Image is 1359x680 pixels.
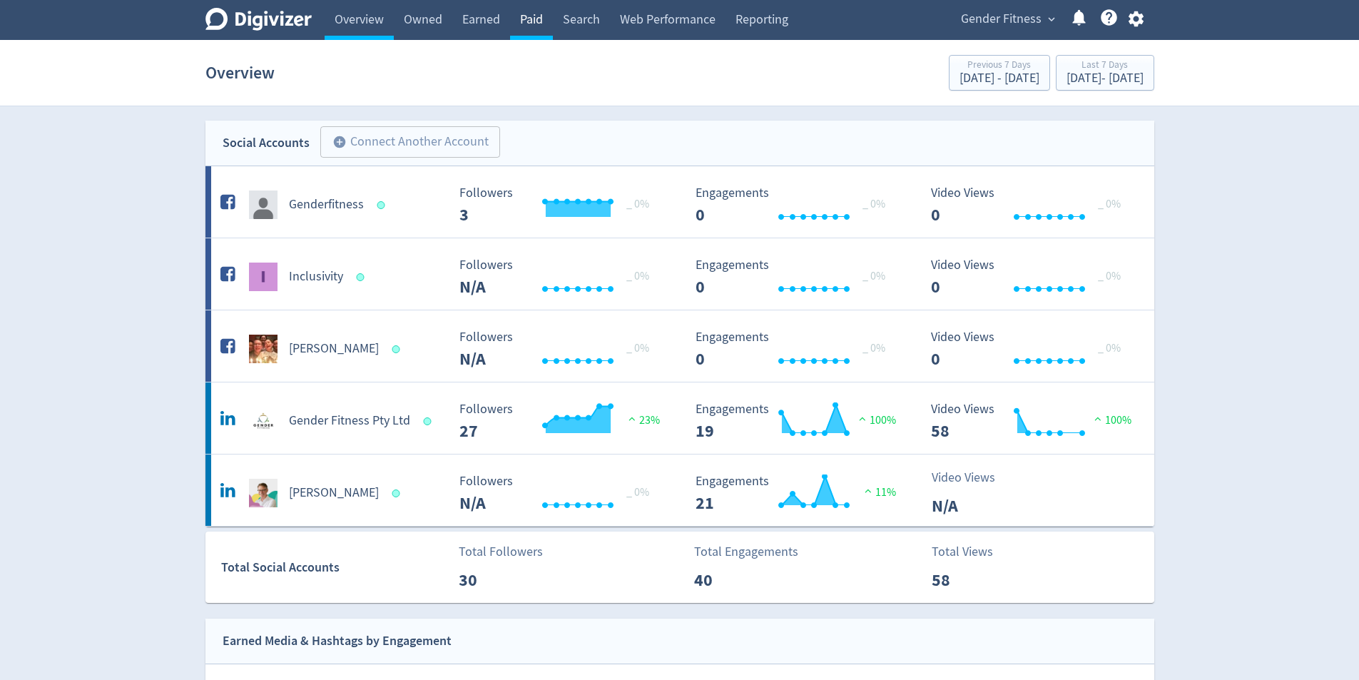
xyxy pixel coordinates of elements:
span: 11% [861,485,896,499]
span: _ 0% [862,341,885,355]
span: _ 0% [1098,197,1121,211]
h5: Inclusivity [289,268,343,285]
span: _ 0% [626,269,649,283]
span: Data last synced: 13 Aug 2025, 5:01pm (AEST) [392,489,404,497]
p: 58 [932,567,1014,593]
img: positive-performance.svg [861,485,875,496]
img: Inclusivity undefined [249,263,278,291]
img: Genderfitness undefined [249,191,278,219]
span: _ 0% [1098,341,1121,355]
div: [DATE] - [DATE] [1067,72,1144,85]
span: _ 0% [862,269,885,283]
button: Last 7 Days[DATE]- [DATE] [1056,55,1154,91]
div: Last 7 Days [1067,60,1144,72]
a: Ken Barton undefined[PERSON_NAME] Followers --- _ 0% Followers N/A Engagements 0 Engagements 0 _ ... [205,310,1154,382]
a: Genderfitness undefinedGenderfitness Followers --- _ 0% Followers 3 Engagements 0 Engagements 0 _... [205,166,1154,238]
h1: Overview [205,50,275,96]
svg: Followers --- [452,186,666,224]
img: positive-performance.svg [625,413,639,424]
span: _ 0% [626,485,649,499]
span: Gender Fitness [961,8,1042,31]
span: _ 0% [626,197,649,211]
a: Ken Barton undefined[PERSON_NAME] Followers --- _ 0% Followers N/A Engagements 21 Engagements 21 ... [205,455,1154,526]
h5: [PERSON_NAME] [289,340,379,357]
svg: Engagements 19 [688,402,902,440]
span: _ 0% [626,341,649,355]
span: _ 0% [862,197,885,211]
span: 23% [625,413,660,427]
svg: Engagements 21 [688,475,902,512]
svg: Video Views 0 [924,258,1138,296]
p: 40 [694,567,776,593]
img: positive-performance.svg [855,413,870,424]
svg: Followers --- [452,258,666,296]
p: Total Followers [459,542,543,562]
p: Total Views [932,542,1014,562]
a: Gender Fitness Pty Ltd undefinedGender Fitness Pty Ltd Followers --- Followers 27 23% Engagements... [205,382,1154,454]
img: Ken Barton undefined [249,479,278,507]
svg: Engagements 0 [688,258,902,296]
button: Gender Fitness [956,8,1059,31]
span: Data last synced: 13 Aug 2025, 5:01pm (AEST) [392,345,404,353]
span: Data last synced: 13 Aug 2025, 5:01pm (AEST) [356,273,368,281]
a: Connect Another Account [310,128,500,158]
svg: Followers --- [452,330,666,368]
div: [DATE] - [DATE] [960,72,1039,85]
svg: Engagements 0 [688,186,902,224]
span: add_circle [332,135,347,149]
svg: Video Views 0 [924,330,1138,368]
svg: Followers --- [452,475,666,512]
button: Previous 7 Days[DATE] - [DATE] [949,55,1050,91]
span: _ 0% [1098,269,1121,283]
span: 100% [855,413,896,427]
img: positive-performance.svg [1091,413,1105,424]
svg: Followers --- [452,402,666,440]
span: Data last synced: 13 Aug 2025, 5:01pm (AEST) [423,417,435,425]
span: expand_more [1045,13,1058,26]
div: Previous 7 Days [960,60,1039,72]
h5: [PERSON_NAME] [289,484,379,502]
svg: Video Views 58 [924,402,1138,440]
p: N/A [932,493,1014,519]
a: Inclusivity undefinedInclusivity Followers --- _ 0% Followers N/A Engagements 0 Engagements 0 _ 0... [205,238,1154,310]
p: Total Engagements [694,542,798,562]
svg: Engagements 0 [688,330,902,368]
div: Social Accounts [223,133,310,153]
p: 30 [459,567,541,593]
div: Total Social Accounts [221,557,449,578]
span: Data last synced: 13 Aug 2025, 5:01pm (AEST) [377,201,389,209]
button: Connect Another Account [320,126,500,158]
h5: Genderfitness [289,196,364,213]
span: 100% [1091,413,1131,427]
svg: Video Views 0 [924,186,1138,224]
img: Gender Fitness Pty Ltd undefined [249,407,278,435]
h5: Gender Fitness Pty Ltd [289,412,410,430]
div: Earned Media & Hashtags by Engagement [223,631,452,651]
p: Video Views [932,468,1014,487]
img: Ken Barton undefined [249,335,278,363]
